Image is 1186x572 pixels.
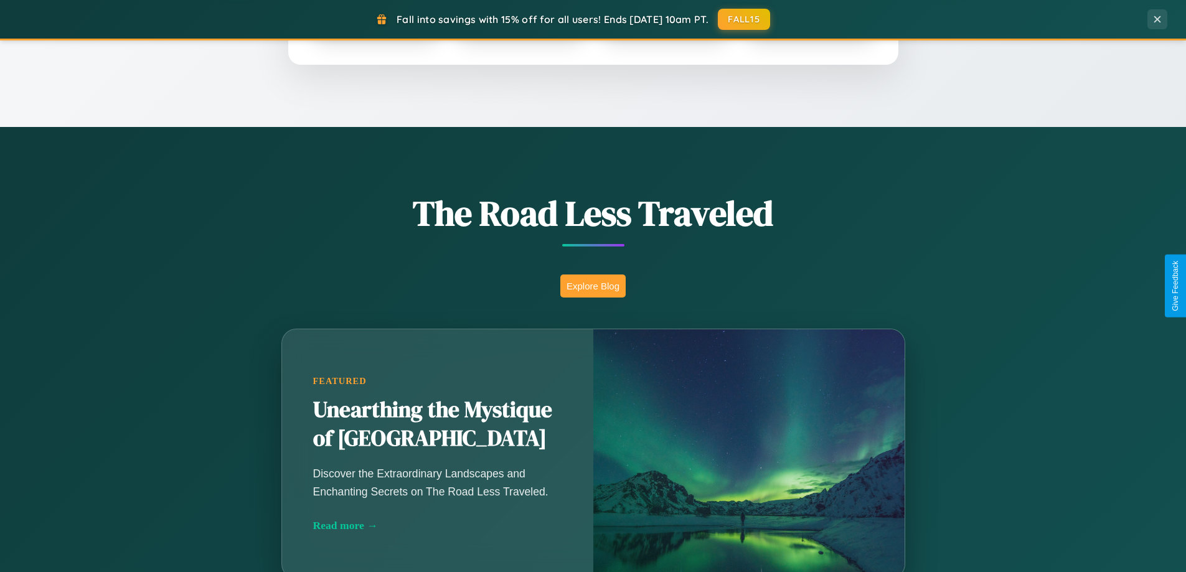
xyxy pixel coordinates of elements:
h2: Unearthing the Mystique of [GEOGRAPHIC_DATA] [313,396,562,453]
h1: The Road Less Traveled [220,189,967,237]
div: Featured [313,376,562,387]
div: Give Feedback [1171,261,1180,311]
div: Read more → [313,519,562,532]
button: Explore Blog [560,274,626,298]
p: Discover the Extraordinary Landscapes and Enchanting Secrets on The Road Less Traveled. [313,465,562,500]
span: Fall into savings with 15% off for all users! Ends [DATE] 10am PT. [397,13,708,26]
button: FALL15 [718,9,770,30]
